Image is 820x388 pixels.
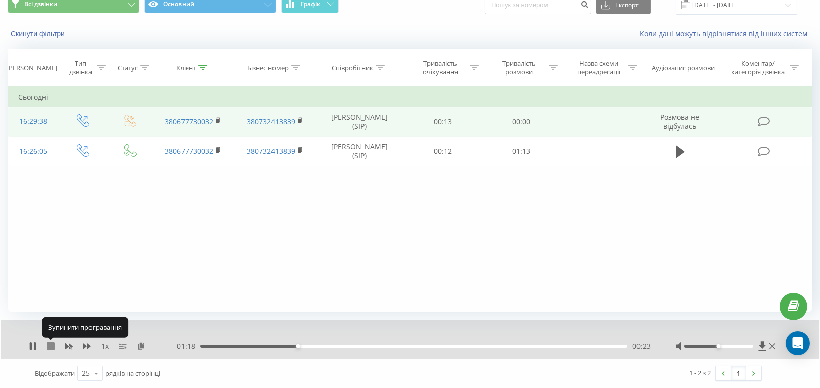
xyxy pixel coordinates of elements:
span: - 01:18 [174,341,200,351]
div: Статус [118,64,138,72]
td: 00:00 [482,107,561,137]
div: Бізнес номер [247,64,289,72]
button: Скинути фільтри [8,29,70,38]
div: Accessibility label [296,344,300,348]
td: [PERSON_NAME] (SIP) [316,137,404,166]
td: 00:13 [404,107,482,137]
div: Клієнт [176,64,196,72]
span: 00:23 [632,341,651,351]
div: Тип дзвінка [67,59,94,76]
a: 380732413839 [247,117,295,126]
span: рядків на сторінці [105,369,160,378]
div: 25 [82,368,90,378]
span: Розмова не відбулась [661,112,700,131]
span: Відображати [35,369,75,378]
div: Зупинити програвання [42,317,128,337]
div: Назва схеми переадресації [572,59,626,76]
td: [PERSON_NAME] (SIP) [316,107,404,137]
a: 380732413839 [247,146,295,156]
div: Співробітник [332,64,373,72]
div: Open Intercom Messenger [786,331,810,355]
div: Коментар/категорія дзвінка [728,59,787,76]
div: Тривалість очікування [413,59,467,76]
a: 380677730032 [165,117,213,126]
td: 01:13 [482,137,561,166]
div: [PERSON_NAME] [7,64,57,72]
a: 380677730032 [165,146,213,156]
div: Аудіозапис розмови [652,64,715,72]
span: 1 x [101,341,109,351]
div: 16:26:05 [18,142,48,161]
div: Accessibility label [717,344,721,348]
a: Коли дані можуть відрізнятися вiд інших систем [640,29,812,38]
span: Графік [301,1,320,8]
a: 1 [731,366,746,380]
div: 16:29:38 [18,112,48,132]
div: Тривалість розмови [492,59,546,76]
td: 00:12 [404,137,482,166]
td: Сьогодні [8,87,812,107]
div: 1 - 2 з 2 [689,368,711,378]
